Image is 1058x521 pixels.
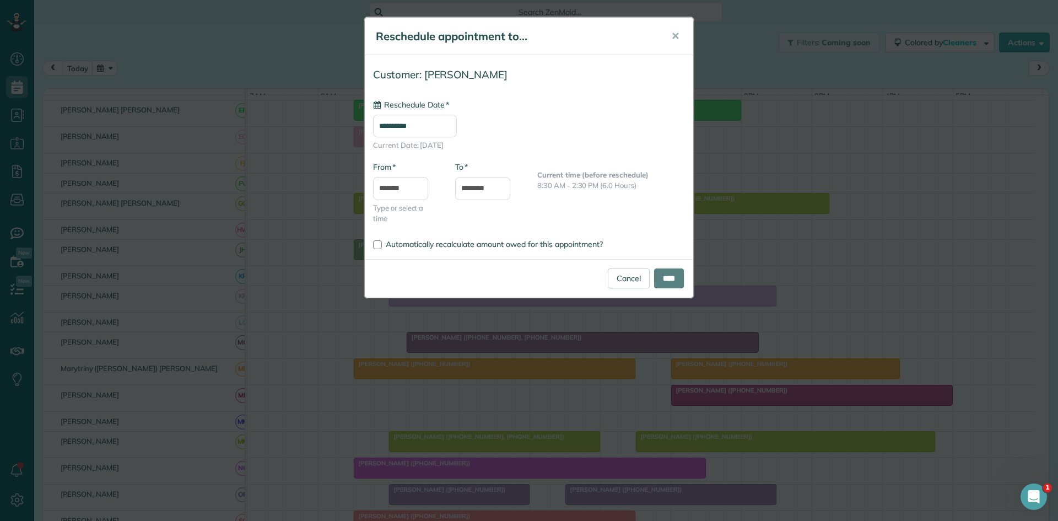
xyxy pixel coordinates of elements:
span: Type or select a time [373,203,439,224]
a: Cancel [608,268,650,288]
span: Automatically recalculate amount owed for this appointment? [386,239,603,249]
h4: Customer: [PERSON_NAME] [373,69,685,80]
h5: Reschedule appointment to... [376,29,656,44]
b: Current time (before reschedule) [537,170,649,179]
label: To [455,162,468,173]
iframe: Intercom live chat [1021,484,1047,510]
span: 1 [1043,484,1052,492]
span: ✕ [671,30,679,42]
span: Current Date: [DATE] [373,140,685,151]
label: Reschedule Date [373,99,449,110]
label: From [373,162,396,173]
p: 8:30 AM - 2:30 PM (6.0 Hours) [537,180,685,191]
